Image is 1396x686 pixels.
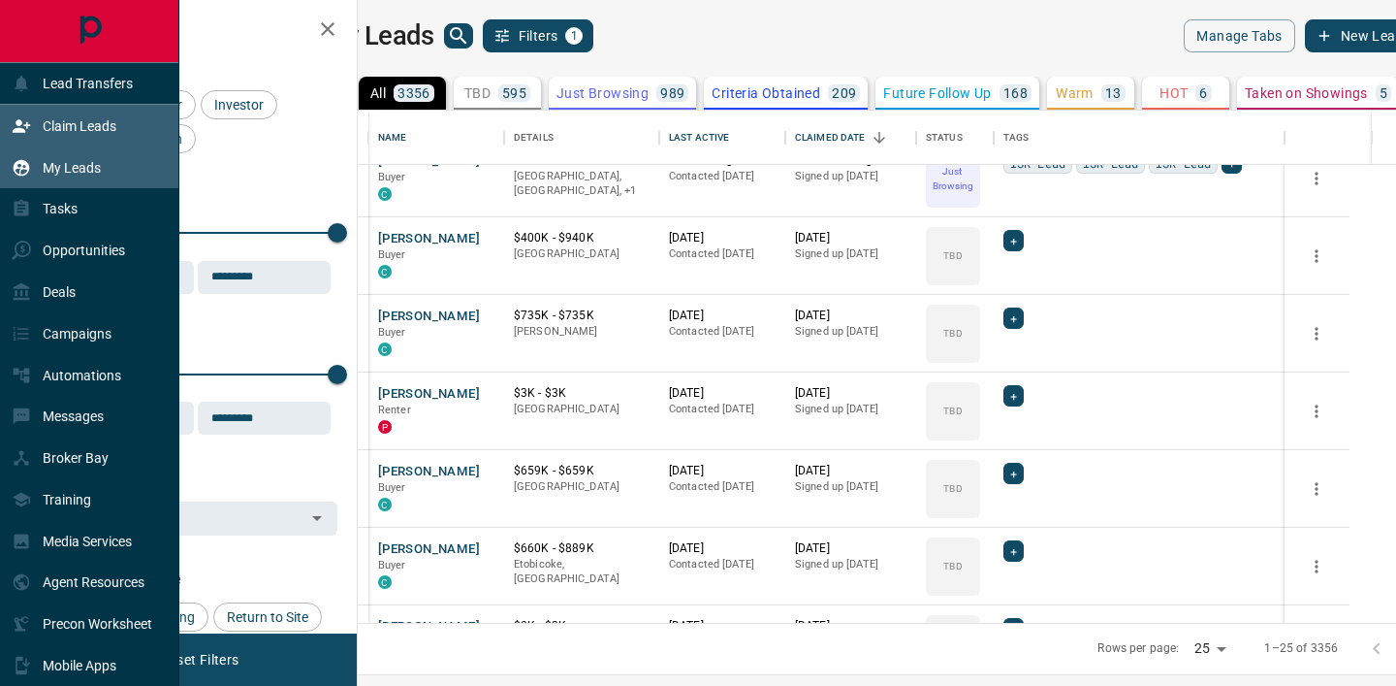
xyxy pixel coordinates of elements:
span: Buyer [378,559,406,572]
div: condos.ca [378,265,392,278]
p: $2K - $3K [514,618,650,635]
div: Details [504,111,659,165]
div: condos.ca [378,187,392,201]
div: 25 [1187,635,1233,663]
p: Signed up [DATE] [795,402,906,417]
p: Just Browsing [928,164,978,193]
div: Details [514,111,554,165]
p: Rows per page: [1097,640,1179,657]
p: $400K - $940K [514,230,650,246]
div: condos.ca [378,343,392,356]
p: Future Follow Up [883,86,991,100]
p: 1–25 of 3356 [1264,640,1338,657]
p: 209 [832,86,856,100]
p: TBD [943,248,962,263]
p: [GEOGRAPHIC_DATA] [514,479,650,495]
p: $3K - $3K [514,385,650,402]
p: TBD [943,559,962,573]
span: Investor [207,97,270,113]
p: TBD [943,481,962,496]
span: Buyer [378,326,406,339]
p: 6 [1199,86,1207,100]
p: [PERSON_NAME] [514,324,650,340]
div: Last Active [659,111,785,165]
button: [PERSON_NAME] [378,308,480,326]
p: [DATE] [795,385,906,402]
span: + [1010,231,1017,250]
button: more [1302,397,1331,426]
p: 168 [1003,86,1028,100]
p: Contacted [DATE] [669,324,776,340]
button: Sort [866,124,893,151]
p: [GEOGRAPHIC_DATA] [514,246,650,262]
div: + [1003,618,1024,639]
div: condos.ca [378,498,392,511]
div: Name [368,111,504,165]
span: Renter [378,404,411,416]
button: more [1302,319,1331,348]
p: [DATE] [669,618,776,635]
p: TBD [464,86,491,100]
p: Signed up [DATE] [795,324,906,340]
div: + [1003,463,1024,484]
p: $659K - $659K [514,463,650,479]
h2: Filters [62,19,337,43]
div: Claimed Date [785,111,916,165]
div: Tags [994,111,1285,165]
button: more [1302,242,1331,271]
button: [PERSON_NAME] [378,540,480,559]
button: more [1302,552,1331,581]
p: Signed up [DATE] [795,557,906,572]
p: Just Browsing [556,86,649,100]
p: $660K - $889K [514,540,650,557]
p: Criteria Obtained [712,86,820,100]
button: more [1302,164,1331,193]
p: Taken on Showings [1245,86,1368,100]
div: Status [916,111,994,165]
button: Open [303,505,331,532]
p: [DATE] [795,230,906,246]
div: + [1003,385,1024,407]
button: [PERSON_NAME] [378,230,480,248]
p: 989 [660,86,684,100]
span: + [1010,386,1017,406]
p: [DATE] [669,463,776,479]
button: [PERSON_NAME] [378,385,480,404]
div: property.ca [378,420,392,434]
div: Last Active [669,111,729,165]
div: + [1003,230,1024,251]
p: Contacted [DATE] [669,169,776,184]
p: Contacted [DATE] [669,246,776,262]
span: Buyer [378,481,406,494]
div: Claimed Date [795,111,866,165]
p: [DATE] [669,308,776,324]
p: Signed up [DATE] [795,479,906,495]
span: + [1010,541,1017,561]
span: Buyer [378,248,406,261]
p: 3356 [397,86,430,100]
p: [DATE] [669,385,776,402]
p: [DATE] [669,540,776,557]
p: TBD [943,326,962,341]
p: Signed up [DATE] [795,169,906,184]
div: Investor [201,90,277,119]
p: Contacted [DATE] [669,479,776,495]
button: [PERSON_NAME] [378,618,480,637]
p: All [370,86,386,100]
div: + [1003,308,1024,329]
p: 5 [1380,86,1387,100]
div: Tags [1003,111,1030,165]
p: Contacted [DATE] [669,557,776,572]
button: Reset Filters [147,643,251,676]
p: [DATE] [795,308,906,324]
span: Buyer [378,171,406,183]
p: $735K - $735K [514,308,650,324]
p: [DATE] [795,463,906,479]
p: 595 [502,86,526,100]
button: more [1302,474,1331,504]
p: Warm [1056,86,1094,100]
div: + [1003,540,1024,562]
p: 13 [1105,86,1122,100]
p: [DATE] [795,540,906,557]
p: Contacted [DATE] [669,402,776,417]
